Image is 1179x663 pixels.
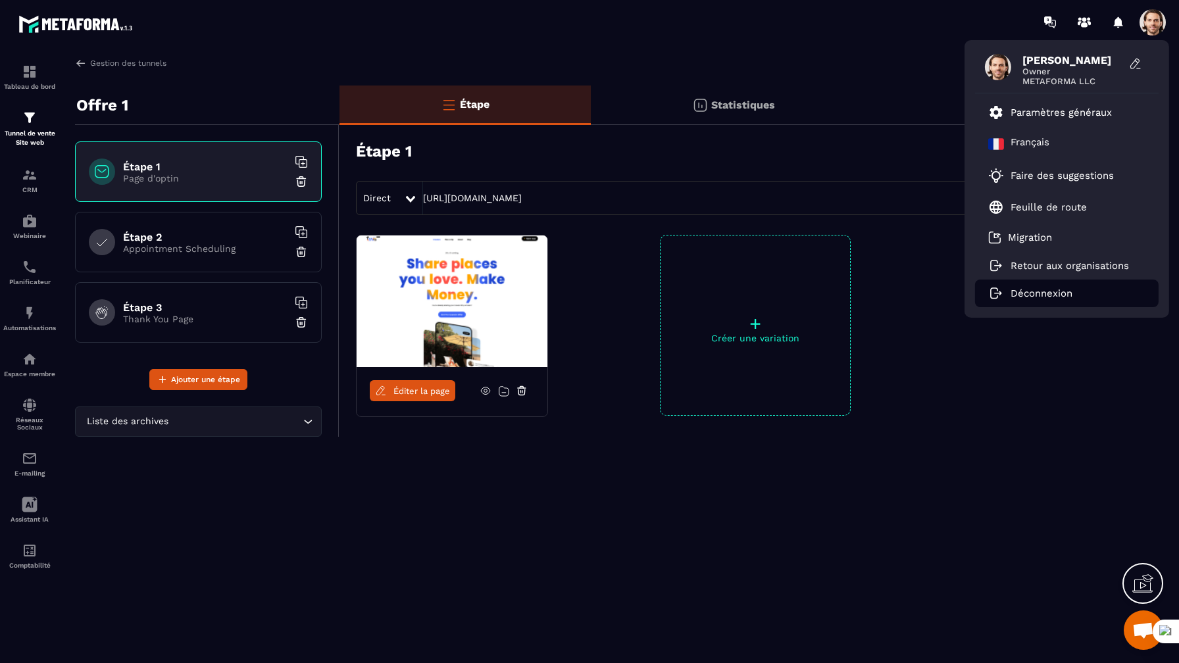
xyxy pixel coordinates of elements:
a: social-networksocial-networkRéseaux Sociaux [3,387,56,441]
p: Feuille de route [1011,201,1087,213]
a: schedulerschedulerPlanificateur [3,249,56,295]
span: [PERSON_NAME] [1022,54,1121,66]
a: [URL][DOMAIN_NAME] [423,193,522,203]
span: Direct [363,193,391,203]
img: trash [295,175,308,188]
p: Migration [1008,232,1052,243]
p: Faire des suggestions [1011,170,1114,182]
p: + [661,314,850,333]
h6: Étape 1 [123,160,288,173]
a: Feuille de route [988,199,1087,215]
img: image [357,235,547,367]
img: formation [22,167,38,183]
p: Offre 1 [76,92,128,118]
p: Tunnel de vente Site web [3,129,56,147]
p: CRM [3,186,56,193]
span: Ajouter une étape [171,373,240,386]
a: emailemailE-mailing [3,441,56,487]
a: Migration [988,231,1052,244]
img: bars-o.4a397970.svg [441,97,457,112]
p: Page d'optin [123,173,288,184]
p: Thank You Page [123,314,288,324]
img: trash [295,316,308,329]
img: logo [18,12,137,36]
a: accountantaccountantComptabilité [3,533,56,579]
p: Webinaire [3,232,56,239]
img: trash [295,245,308,258]
p: Retour aux organisations [1011,260,1129,272]
img: scheduler [22,259,38,275]
p: Espace membre [3,370,56,378]
p: E-mailing [3,470,56,477]
button: Ajouter une étape [149,369,247,390]
div: Search for option [75,406,322,437]
p: Créer une variation [661,333,850,343]
img: automations [22,305,38,321]
h6: Étape 3 [123,301,288,314]
img: automations [22,351,38,367]
img: arrow [75,57,87,69]
img: social-network [22,397,38,413]
a: automationsautomationsWebinaire [3,203,56,249]
span: Éditer la page [393,386,450,396]
img: stats.20deebd0.svg [692,97,708,113]
p: Comptabilité [3,562,56,569]
p: Assistant IA [3,516,56,523]
a: formationformationCRM [3,157,56,203]
a: Éditer la page [370,380,455,401]
a: automationsautomationsEspace membre [3,341,56,387]
p: Statistiques [711,99,775,111]
a: formationformationTunnel de vente Site web [3,100,56,157]
img: accountant [22,543,38,558]
img: email [22,451,38,466]
span: Owner [1022,66,1121,76]
a: automationsautomationsAutomatisations [3,295,56,341]
p: Étape [460,98,489,110]
a: Faire des suggestions [988,168,1129,184]
span: Liste des archives [84,414,171,429]
input: Search for option [171,414,300,429]
p: Automatisations [3,324,56,331]
img: formation [22,64,38,80]
span: METAFORMA LLC [1022,76,1121,86]
a: Paramètres généraux [988,105,1112,120]
a: Gestion des tunnels [75,57,166,69]
p: Réseaux Sociaux [3,416,56,431]
img: formation [22,110,38,126]
a: Retour aux organisations [988,260,1129,272]
div: Mở cuộc trò chuyện [1124,610,1163,650]
p: Paramètres généraux [1011,107,1112,118]
p: Planificateur [3,278,56,285]
p: Appointment Scheduling [123,243,288,254]
p: Tableau de bord [3,83,56,90]
a: formationformationTableau de bord [3,54,56,100]
h6: Étape 2 [123,231,288,243]
img: automations [22,213,38,229]
p: Français [1011,136,1049,152]
p: Déconnexion [1011,287,1072,299]
h3: Étape 1 [356,142,412,160]
a: Assistant IA [3,487,56,533]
